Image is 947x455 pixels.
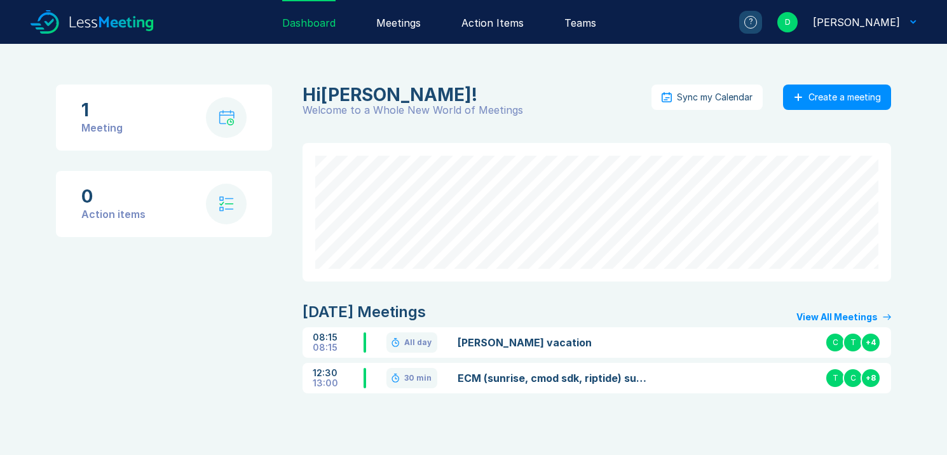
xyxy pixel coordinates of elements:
div: + 4 [861,332,881,353]
a: ECM (sunrise, cmod sdk, riptide) support discussion [458,370,647,386]
div: 08:15 [313,343,364,353]
div: T [825,368,845,388]
div: 0 [81,186,146,207]
div: Sync my Calendar [677,92,753,102]
div: Action items [81,207,146,222]
a: View All Meetings [796,312,891,322]
div: View All Meetings [796,312,878,322]
div: David Fox [303,85,644,105]
img: calendar-with-clock.svg [219,110,235,126]
button: Create a meeting [783,85,891,110]
div: All day [404,337,432,348]
div: C [825,332,845,353]
div: 13:00 [313,378,364,388]
div: 30 min [404,373,432,383]
div: T [843,332,863,353]
div: 12:30 [313,368,364,378]
img: check-list.svg [219,196,234,212]
div: [DATE] Meetings [303,302,426,322]
div: + 8 [861,368,881,388]
div: C [843,368,863,388]
div: David Fox [813,15,900,30]
button: Sync my Calendar [651,85,763,110]
div: 08:15 [313,332,364,343]
div: D [777,12,798,32]
div: Meeting [81,120,123,135]
div: 1 [81,100,123,120]
div: Welcome to a Whole New World of Meetings [303,105,651,115]
a: [PERSON_NAME] vacation [458,335,647,350]
a: ? [724,11,762,34]
div: ? [744,16,757,29]
div: Create a meeting [808,92,881,102]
